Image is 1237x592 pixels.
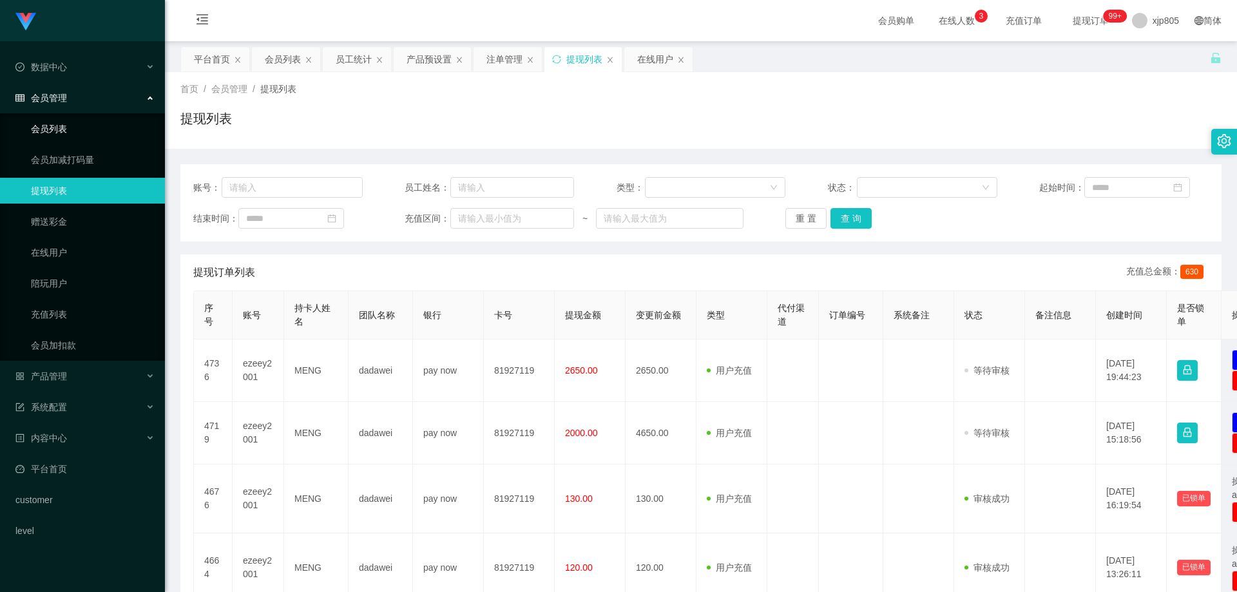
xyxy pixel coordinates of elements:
span: 代付渠道 [778,303,805,327]
i: 图标: close [455,56,463,64]
span: 提现列表 [260,84,296,94]
span: 审核成功 [964,562,1010,573]
i: 图标: sync [552,55,561,64]
span: 提现订单 [1066,16,1115,25]
td: MENG [284,339,349,402]
i: 图标: form [15,403,24,412]
i: 图标: close [606,56,614,64]
td: 4676 [194,464,233,533]
span: 类型： [617,181,646,195]
div: 提现列表 [566,47,602,72]
td: ezeey2001 [233,339,284,402]
i: 图标: close [526,56,534,64]
span: 银行 [423,310,441,320]
sup: 288 [1104,10,1127,23]
td: 81927119 [484,402,555,464]
i: 图标: close [677,56,685,64]
i: 图标: check-circle-o [15,62,24,72]
td: [DATE] 15:18:56 [1096,402,1167,464]
div: 平台首页 [194,47,230,72]
a: 陪玩用户 [31,271,155,296]
i: 图标: calendar [327,214,336,223]
span: 状态 [964,310,983,320]
i: 图标: table [15,93,24,102]
span: 备注信息 [1035,310,1071,320]
span: 系统备注 [894,310,930,320]
td: 4736 [194,339,233,402]
a: 会员列表 [31,116,155,142]
i: 图标: calendar [1173,183,1182,192]
td: pay now [413,402,484,464]
span: 审核成功 [964,493,1010,504]
td: 81927119 [484,339,555,402]
img: logo.9652507e.png [15,13,36,31]
span: 序号 [204,303,213,327]
span: 630 [1180,265,1203,279]
span: 系统配置 [15,402,67,412]
a: customer [15,487,155,513]
td: MENG [284,402,349,464]
span: 充值区间： [405,212,450,225]
span: 提现金额 [565,310,601,320]
a: 在线用户 [31,240,155,265]
td: pay now [413,339,484,402]
td: dadawei [349,402,413,464]
div: 会员列表 [265,47,301,72]
a: 图标: dashboard平台首页 [15,456,155,482]
td: 4719 [194,402,233,464]
span: 起始时间： [1039,181,1084,195]
i: 图标: profile [15,434,24,443]
span: 卡号 [494,310,512,320]
a: 充值列表 [31,301,155,327]
span: 是否锁单 [1177,303,1204,327]
td: MENG [284,464,349,533]
span: 等待审核 [964,365,1010,376]
span: 数据中心 [15,62,67,72]
input: 请输入 [222,177,363,198]
button: 查 询 [830,208,872,229]
button: 重 置 [785,208,827,229]
span: 结束时间： [193,212,238,225]
span: 130.00 [565,493,593,504]
p: 3 [979,10,983,23]
button: 图标: lock [1177,360,1198,381]
i: 图标: menu-fold [180,1,224,42]
span: 会员管理 [15,93,67,103]
input: 请输入最小值为 [450,208,574,229]
div: 充值总金额： [1126,265,1209,280]
input: 请输入 [450,177,574,198]
span: 用户充值 [707,493,752,504]
span: 内容中心 [15,433,67,443]
td: dadawei [349,339,413,402]
td: 2650.00 [626,339,696,402]
span: / [253,84,255,94]
td: ezeey2001 [233,402,284,464]
sup: 3 [975,10,988,23]
span: 首页 [180,84,198,94]
span: 用户充值 [707,365,752,376]
i: 图标: close [376,56,383,64]
td: [DATE] 16:19:54 [1096,464,1167,533]
span: 120.00 [565,562,593,573]
span: 用户充值 [707,562,752,573]
div: 注单管理 [486,47,523,72]
span: 状态： [828,181,857,195]
div: 在线用户 [637,47,673,72]
span: 持卡人姓名 [294,303,331,327]
input: 请输入最大值为 [596,208,743,229]
td: [DATE] 19:44:23 [1096,339,1167,402]
div: 产品预设置 [407,47,452,72]
span: 等待审核 [964,428,1010,438]
i: 图标: close [305,56,312,64]
td: 130.00 [626,464,696,533]
span: 产品管理 [15,371,67,381]
i: 图标: down [982,184,990,193]
i: 图标: unlock [1210,52,1222,64]
span: 2650.00 [565,365,598,376]
td: dadawei [349,464,413,533]
td: pay now [413,464,484,533]
a: level [15,518,155,544]
span: 充值订单 [999,16,1048,25]
i: 图标: setting [1217,134,1231,148]
h1: 提现列表 [180,109,232,128]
